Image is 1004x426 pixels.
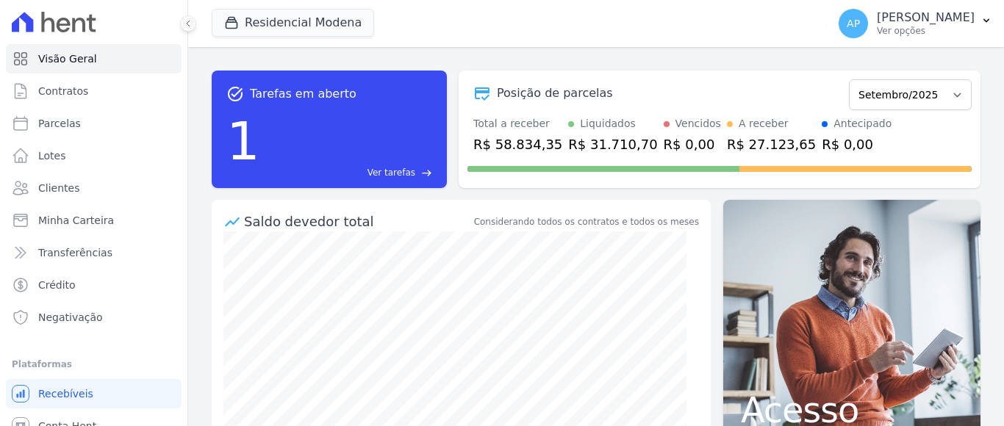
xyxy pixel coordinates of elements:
[6,238,182,267] a: Transferências
[38,386,93,401] span: Recebíveis
[6,379,182,408] a: Recebíveis
[38,116,81,131] span: Parcelas
[6,270,182,300] a: Crédito
[6,206,182,235] a: Minha Carteira
[6,173,182,203] a: Clientes
[827,3,1004,44] button: AP [PERSON_NAME] Ver opções
[12,355,176,373] div: Plataformas
[38,310,103,325] span: Negativação
[6,109,182,138] a: Parcelas
[38,213,114,228] span: Minha Carteira
[421,167,432,178] span: east
[38,51,97,66] span: Visão Geral
[580,116,636,131] div: Liquidados
[727,134,816,154] div: R$ 27.123,65
[473,116,562,131] div: Total a receber
[266,166,432,179] a: Ver tarefas east
[38,245,112,260] span: Transferências
[6,303,182,332] a: Negativação
[664,134,721,154] div: R$ 0,00
[38,181,79,195] span: Clientes
[6,44,182,73] a: Visão Geral
[250,85,356,103] span: Tarefas em aberto
[226,103,260,179] div: 1
[497,84,613,102] div: Posição de parcelas
[568,134,657,154] div: R$ 31.710,70
[244,212,471,231] div: Saldo devedor total
[833,116,892,131] div: Antecipado
[847,18,860,29] span: AP
[822,134,892,154] div: R$ 0,00
[877,25,975,37] p: Ver opções
[675,116,721,131] div: Vencidos
[474,215,699,228] div: Considerando todos os contratos e todos os meses
[212,9,374,37] button: Residencial Modena
[38,84,88,98] span: Contratos
[226,85,244,103] span: task_alt
[38,148,66,163] span: Lotes
[739,116,789,131] div: A receber
[6,76,182,106] a: Contratos
[6,141,182,170] a: Lotes
[473,134,562,154] div: R$ 58.834,35
[877,10,975,25] p: [PERSON_NAME]
[367,166,415,179] span: Ver tarefas
[38,278,76,292] span: Crédito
